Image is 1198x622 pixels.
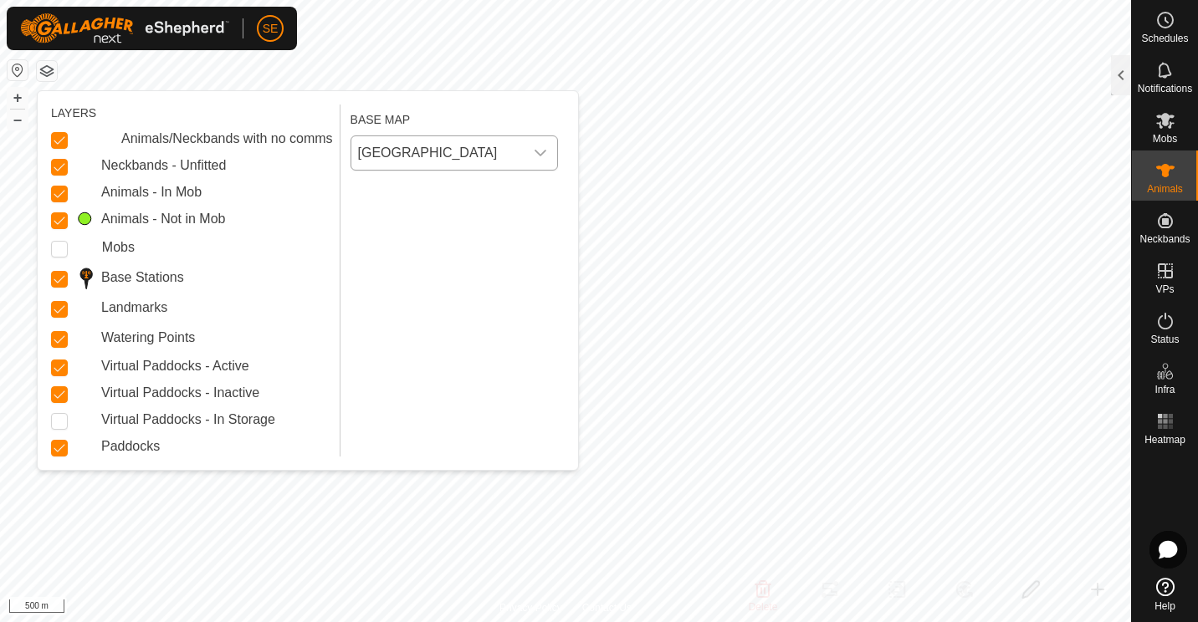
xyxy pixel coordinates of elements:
div: dropdown trigger [524,136,557,170]
button: + [8,88,28,108]
button: Reset Map [8,60,28,80]
label: Neckbands - Unfitted [101,155,226,176]
a: Help [1132,571,1198,618]
label: Animals - In Mob [101,182,202,202]
span: New Zealand [351,136,524,170]
label: Virtual Paddocks - In Storage [101,410,275,430]
span: Notifications [1138,84,1192,94]
label: Landmarks [101,298,167,318]
span: VPs [1155,284,1174,294]
button: Map Layers [37,61,57,81]
a: Privacy Policy [499,600,562,615]
a: Contact Us [582,600,632,615]
span: Animals [1147,184,1183,194]
span: Infra [1154,385,1175,395]
label: Mobs [102,237,135,257]
div: LAYERS [51,105,333,122]
label: Virtual Paddocks - Inactive [101,383,259,403]
div: BASE MAP [351,105,558,129]
span: SE [263,20,279,38]
span: Help [1154,601,1175,611]
span: Status [1150,334,1179,344]
span: Schedules [1141,33,1188,43]
label: Animals/Neckbands with no comms [121,129,333,149]
label: Animals - Not in Mob [101,209,226,229]
img: Gallagher Logo [20,13,229,43]
span: Mobs [1153,134,1177,144]
button: – [8,110,28,130]
span: Heatmap [1144,435,1185,445]
label: Paddocks [101,436,160,456]
label: Virtual Paddocks - Active [101,356,249,376]
span: Neckbands [1139,234,1190,244]
label: Watering Points [101,328,195,348]
label: Base Stations [101,268,184,288]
